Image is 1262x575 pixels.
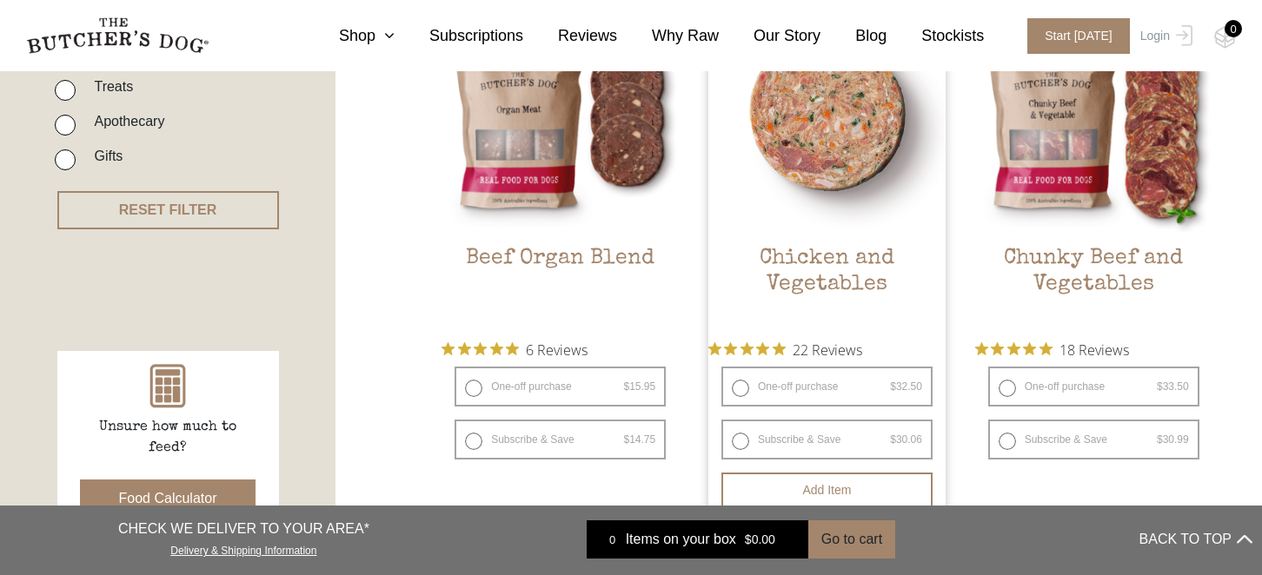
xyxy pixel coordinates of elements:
[890,380,896,393] span: $
[1139,519,1252,560] button: BACK TO TOP
[890,433,896,446] span: $
[975,336,1129,362] button: Rated 5 out of 5 stars from 18 reviews. Jump to reviews.
[81,417,255,459] p: Unsure how much to feed?
[808,520,895,558] button: Go to cart
[170,540,316,557] a: Delivery & Shipping Information
[1157,433,1189,446] bdi: 30.99
[395,24,523,48] a: Subscriptions
[455,367,666,406] label: One-off purchase
[721,420,933,459] label: Subscribe & Save
[85,109,164,133] label: Apothecary
[887,24,984,48] a: Stockists
[890,433,922,446] bdi: 30.06
[442,336,588,362] button: Rated 5 out of 5 stars from 6 reviews. Jump to reviews.
[623,433,655,446] bdi: 14.75
[793,336,862,362] span: 22 Reviews
[1157,433,1163,446] span: $
[721,367,933,406] label: One-off purchase
[587,520,808,558] a: 0 Items on your box $0.00
[988,420,1199,459] label: Subscribe & Save
[719,24,820,48] a: Our Story
[442,246,679,327] h2: Beef Organ Blend
[623,433,629,446] span: $
[1225,20,1242,37] div: 0
[988,367,1199,406] label: One-off purchase
[975,246,1212,327] h2: Chunky Beef and Vegetables
[1214,26,1236,49] img: TBD_Cart-Empty.png
[623,380,655,393] bdi: 15.95
[617,24,719,48] a: Why Raw
[523,24,617,48] a: Reviews
[623,380,629,393] span: $
[745,532,775,546] bdi: 0.00
[890,380,922,393] bdi: 32.50
[1010,18,1136,54] a: Start [DATE]
[721,473,933,507] button: Add item
[1059,336,1129,362] span: 18 Reviews
[626,529,736,550] span: Items on your box
[1027,18,1130,54] span: Start [DATE]
[455,420,666,459] label: Subscribe & Save
[118,519,369,539] p: CHECK WE DELIVER TO YOUR AREA*
[526,336,588,362] span: 6 Reviews
[1157,380,1163,393] span: $
[1136,18,1192,54] a: Login
[708,336,862,362] button: Rated 4.9 out of 5 stars from 22 reviews. Jump to reviews.
[745,532,752,546] span: $
[85,144,123,168] label: Gifts
[57,191,279,229] button: RESET FILTER
[85,75,133,98] label: Treats
[820,24,887,48] a: Blog
[708,246,946,327] h2: Chicken and Vegetables
[600,531,626,548] div: 0
[80,479,256,518] button: Food Calculator
[1157,380,1189,393] bdi: 33.50
[304,24,395,48] a: Shop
